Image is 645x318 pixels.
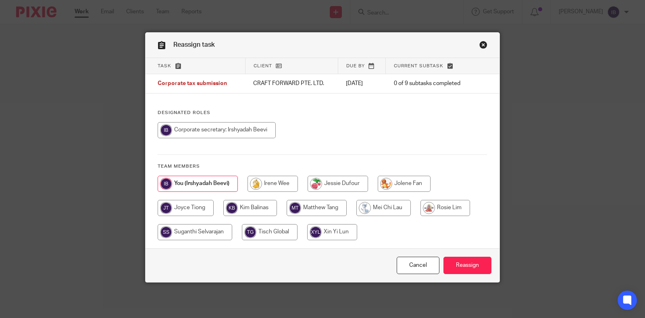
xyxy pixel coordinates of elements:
[173,42,215,48] span: Reassign task
[443,257,491,274] input: Reassign
[254,64,272,68] span: Client
[394,64,443,68] span: Current subtask
[346,64,365,68] span: Due by
[479,41,487,52] a: Close this dialog window
[158,110,487,116] h4: Designated Roles
[253,79,330,87] p: CRAFT FORWARD PTE. LTD.
[158,64,171,68] span: Task
[158,163,487,170] h4: Team members
[397,257,439,274] a: Close this dialog window
[158,81,227,87] span: Corporate tax submission
[346,79,377,87] p: [DATE]
[386,74,474,94] td: 0 of 9 subtasks completed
